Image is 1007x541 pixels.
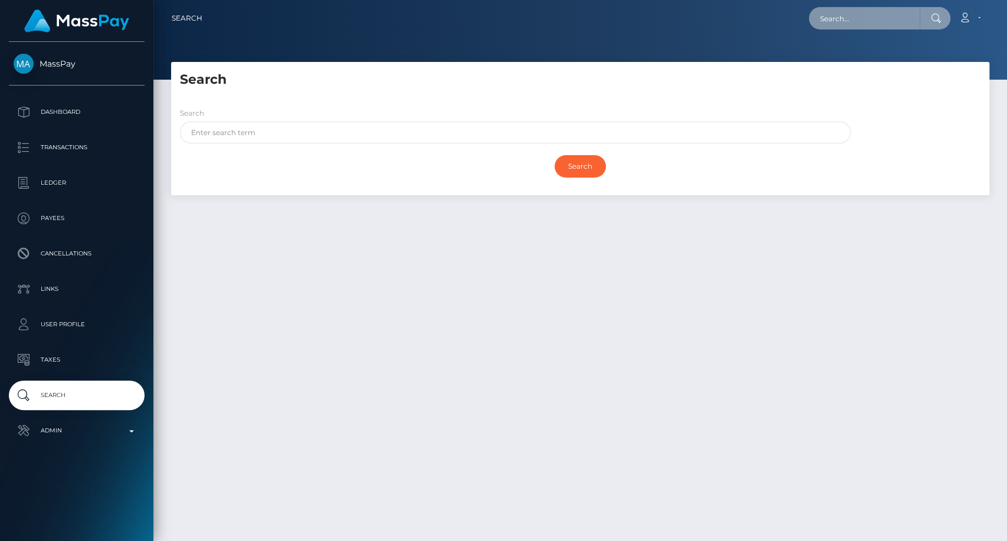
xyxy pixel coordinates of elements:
a: Dashboard [9,97,145,127]
p: Links [14,280,140,298]
p: User Profile [14,316,140,333]
a: Search [9,381,145,410]
a: Cancellations [9,239,145,268]
input: Search... [809,7,920,29]
img: MassPay Logo [24,9,129,32]
p: Payees [14,209,140,227]
h5: Search [180,71,980,89]
a: Taxes [9,345,145,375]
p: Admin [14,422,140,440]
input: Search [555,155,606,178]
p: Taxes [14,351,140,369]
a: Links [9,274,145,304]
img: MassPay [14,54,34,74]
span: MassPay [9,58,145,69]
a: Payees [9,204,145,233]
p: Cancellations [14,245,140,263]
p: Search [14,386,140,404]
a: Ledger [9,168,145,198]
p: Ledger [14,174,140,192]
p: Dashboard [14,103,140,121]
p: Transactions [14,139,140,156]
a: Search [172,6,202,31]
label: Search [180,108,204,119]
a: Admin [9,416,145,445]
input: Enter search term [180,122,851,143]
a: Transactions [9,133,145,162]
a: User Profile [9,310,145,339]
